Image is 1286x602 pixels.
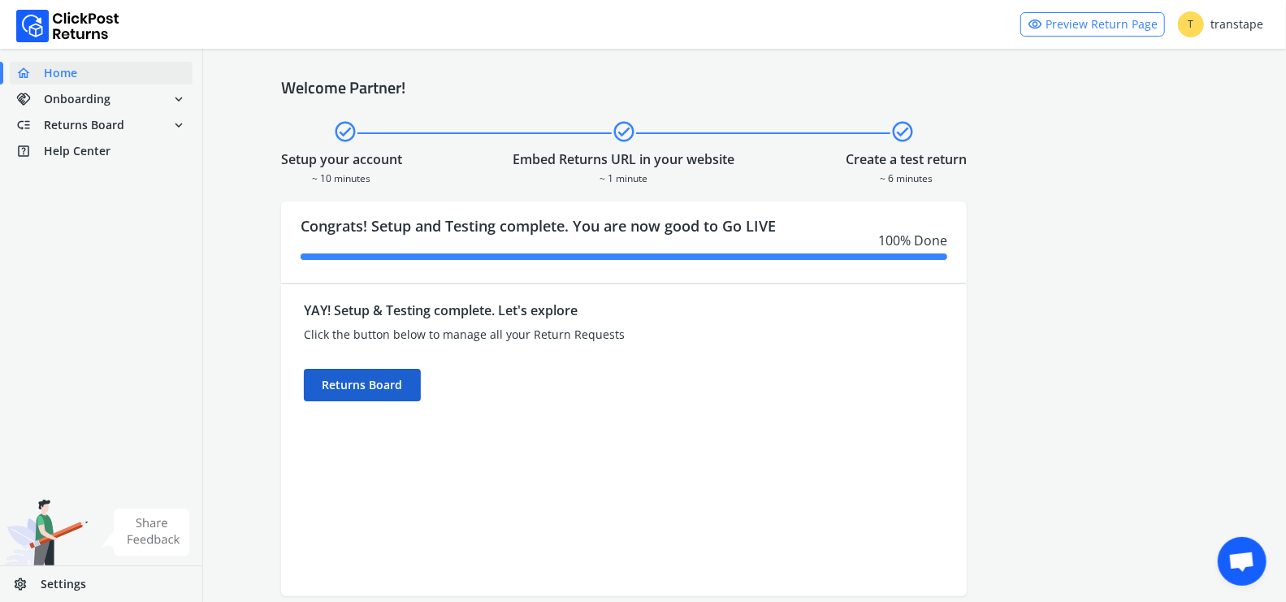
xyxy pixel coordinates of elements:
[612,117,636,146] span: check_circle
[333,117,357,146] span: check_circle
[890,117,915,146] span: check_circle
[513,149,734,169] div: Embed Returns URL in your website
[1178,11,1204,37] span: T
[16,114,44,136] span: low_priority
[171,88,186,110] span: expand_more
[44,65,77,81] span: Home
[1178,11,1263,37] div: transtape
[1218,537,1267,586] div: Open chat
[304,327,773,343] div: Click the button below to manage all your Return Requests
[846,149,967,169] div: Create a test return
[513,169,734,185] div: ~ 1 minute
[171,114,186,136] span: expand_more
[281,78,1208,97] h4: Welcome Partner!
[13,573,41,596] span: settings
[16,88,44,110] span: handshake
[1028,13,1042,36] span: visibility
[281,201,967,283] div: Congrats! Setup and Testing complete. You are now good to Go LIVE
[1020,12,1165,37] a: visibilityPreview Return Page
[16,140,44,162] span: help_center
[44,143,110,159] span: Help Center
[16,10,119,42] img: Logo
[281,169,402,185] div: ~ 10 minutes
[102,509,190,557] img: share feedback
[41,576,86,592] span: Settings
[10,140,193,162] a: help_centerHelp Center
[304,369,421,401] div: Returns Board
[281,149,402,169] div: Setup your account
[16,62,44,84] span: home
[44,91,110,107] span: Onboarding
[846,169,967,185] div: ~ 6 minutes
[301,231,947,250] div: 100 % Done
[10,62,193,84] a: homeHome
[304,301,773,320] div: YAY! Setup & Testing complete. Let's explore
[44,117,124,133] span: Returns Board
